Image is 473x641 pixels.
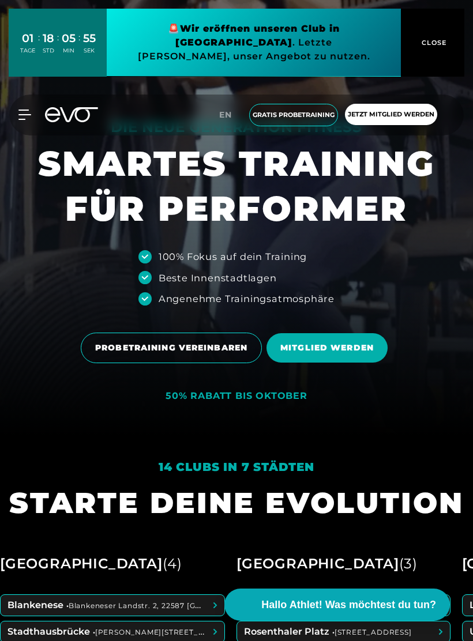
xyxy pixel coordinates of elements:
a: en [219,108,239,122]
div: 100% Fokus auf dein Training [159,250,307,263]
span: ( 3 ) [399,555,418,572]
h1: SMARTES TRAINING FÜR PERFORMER [38,141,435,231]
span: MITGLIED WERDEN [280,342,374,354]
div: 18 [43,30,54,47]
span: ( 4 ) [163,555,182,572]
div: STD [43,47,54,55]
div: 50% RABATT BIS OKTOBER [166,390,307,402]
a: Gratis Probetraining [246,104,341,126]
div: : [57,31,59,62]
a: PROBETRAINING VEREINBAREN [81,324,266,372]
div: 55 [83,30,96,47]
span: PROBETRAINING VEREINBAREN [95,342,247,354]
div: MIN [62,47,76,55]
h1: STARTE DEINE EVOLUTION [9,484,464,522]
div: : [38,31,40,62]
span: CLOSE [419,37,447,48]
a: Jetzt Mitglied werden [341,104,441,126]
div: Beste Innenstadtlagen [159,271,277,285]
span: Jetzt Mitglied werden [348,110,434,119]
button: CLOSE [401,9,464,77]
div: TAGE [20,47,35,55]
span: Hallo Athlet! Was möchtest du tun? [261,597,436,613]
button: Hallo Athlet! Was möchtest du tun? [224,589,450,621]
div: [GEOGRAPHIC_DATA] [236,550,418,577]
span: en [219,110,232,120]
a: MITGLIED WERDEN [266,325,392,371]
span: Gratis Probetraining [253,110,335,120]
div: SEK [83,47,96,55]
div: : [78,31,80,62]
em: 14 Clubs in 7 Städten [159,460,314,474]
div: Angenehme Trainingsatmosphäre [159,292,335,306]
div: 01 [20,30,35,47]
div: 05 [62,30,76,47]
